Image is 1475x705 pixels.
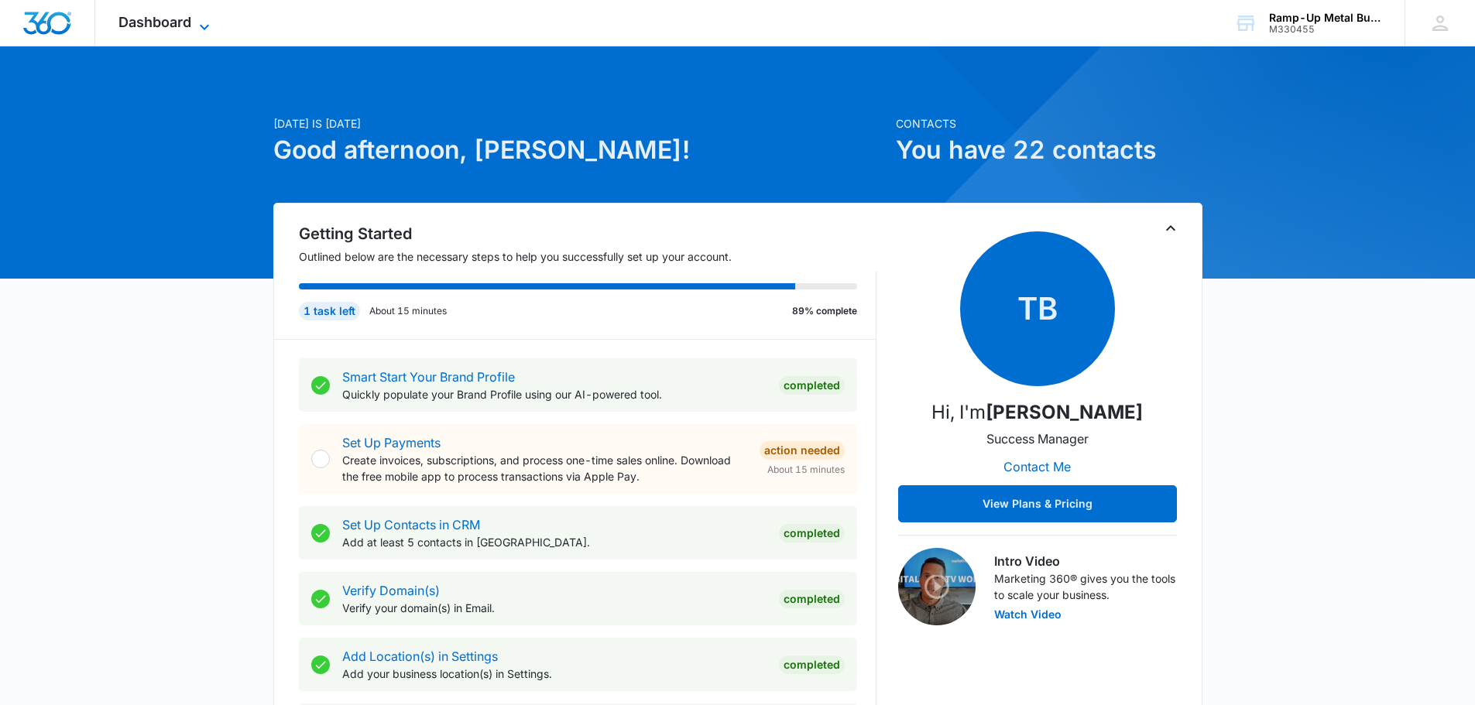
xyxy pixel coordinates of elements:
h1: Good afternoon, [PERSON_NAME]! [273,132,887,169]
p: [DATE] is [DATE] [273,115,887,132]
div: Completed [779,655,845,674]
p: Add your business location(s) in Settings. [342,666,767,682]
div: account id [1269,24,1382,35]
p: Outlined below are the necessary steps to help you successfully set up your account. [299,248,876,265]
button: View Plans & Pricing [898,485,1177,522]
p: Hi, I'm [931,399,1143,426]
span: Dashboard [118,14,191,30]
p: Quickly populate your Brand Profile using our AI-powered tool. [342,386,767,402]
p: Success Manager [986,430,1089,448]
h2: Getting Started [299,222,876,245]
div: Completed [779,376,845,395]
div: account name [1269,12,1382,24]
strong: [PERSON_NAME] [986,401,1143,423]
a: Set Up Contacts in CRM [342,517,480,532]
a: Add Location(s) in Settings [342,649,498,664]
p: Contacts [896,115,1202,132]
div: Completed [779,590,845,608]
button: Watch Video [994,609,1062,620]
div: Completed [779,524,845,542]
a: Set Up Payments [342,435,441,450]
p: Add at least 5 contacts in [GEOGRAPHIC_DATA]. [342,534,767,550]
p: Verify your domain(s) in Email. [342,600,767,616]
button: Contact Me [988,448,1086,485]
a: Verify Domain(s) [342,583,440,598]
h3: Intro Video [994,552,1177,570]
div: Action Needed [760,441,845,460]
span: TB [960,231,1115,386]
button: Toggle Collapse [1161,219,1180,238]
p: 89% complete [792,304,857,318]
p: Marketing 360® gives you the tools to scale your business. [994,570,1177,603]
p: Create invoices, subscriptions, and process one-time sales online. Download the free mobile app t... [342,452,747,484]
img: Intro Video [898,548,976,625]
div: 1 task left [299,302,360,320]
h1: You have 22 contacts [896,132,1202,169]
p: About 15 minutes [369,304,447,318]
a: Smart Start Your Brand Profile [342,369,515,385]
span: About 15 minutes [767,463,845,477]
